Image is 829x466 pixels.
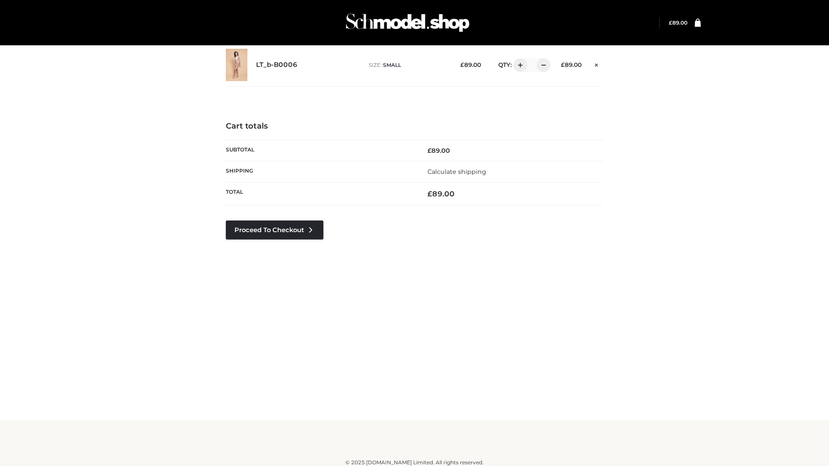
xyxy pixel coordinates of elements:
bdi: 89.00 [427,189,455,198]
img: LT_b-B0006 - SMALL [226,49,247,81]
span: £ [561,61,565,68]
a: £89.00 [669,19,687,26]
bdi: 89.00 [427,147,450,154]
div: QTY: [490,58,547,72]
span: SMALL [383,62,401,68]
p: size : [369,61,447,69]
a: LT_b-B0006 [256,61,297,69]
img: Schmodel Admin 964 [343,6,472,40]
span: £ [669,19,672,26]
span: £ [427,147,431,154]
h4: Cart totals [226,122,603,131]
th: Subtotal [226,140,414,161]
bdi: 89.00 [460,61,481,68]
a: Proceed to Checkout [226,220,323,239]
th: Shipping [226,161,414,182]
th: Total [226,183,414,205]
span: £ [460,61,464,68]
a: Calculate shipping [427,168,486,176]
span: £ [427,189,432,198]
bdi: 89.00 [561,61,582,68]
a: Remove this item [590,58,603,69]
bdi: 89.00 [669,19,687,26]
